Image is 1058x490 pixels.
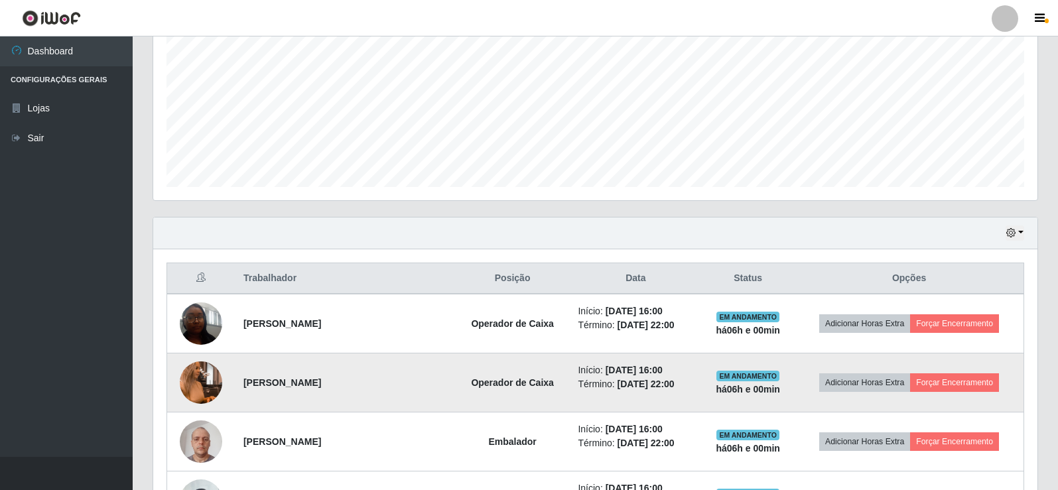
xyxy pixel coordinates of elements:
img: 1702981001792.jpeg [180,295,222,351]
img: 1723391026413.jpeg [180,413,222,469]
li: Início: [578,363,693,377]
strong: há 06 h e 00 min [716,443,780,454]
span: EM ANDAMENTO [716,312,779,322]
img: 1740599758812.jpeg [180,345,222,420]
strong: [PERSON_NAME] [243,377,321,388]
span: EM ANDAMENTO [716,430,779,440]
th: Posição [455,263,570,294]
th: Status [701,263,795,294]
button: Adicionar Horas Extra [819,314,910,333]
strong: Operador de Caixa [471,377,554,388]
li: Início: [578,304,693,318]
time: [DATE] 22:00 [618,438,675,448]
button: Forçar Encerramento [910,314,999,333]
strong: Operador de Caixa [471,318,554,329]
button: Forçar Encerramento [910,432,999,451]
time: [DATE] 22:00 [618,320,675,330]
li: Término: [578,377,693,391]
li: Término: [578,436,693,450]
li: Início: [578,422,693,436]
button: Adicionar Horas Extra [819,373,910,392]
th: Data [570,263,701,294]
time: [DATE] 16:00 [606,306,663,316]
button: Adicionar Horas Extra [819,432,910,451]
strong: há 06 h e 00 min [716,384,780,395]
time: [DATE] 22:00 [618,379,675,389]
th: Opções [795,263,1024,294]
span: EM ANDAMENTO [716,371,779,381]
th: Trabalhador [235,263,455,294]
li: Término: [578,318,693,332]
strong: Embalador [488,436,536,447]
button: Forçar Encerramento [910,373,999,392]
time: [DATE] 16:00 [606,424,663,434]
time: [DATE] 16:00 [606,365,663,375]
strong: há 06 h e 00 min [716,325,780,336]
strong: [PERSON_NAME] [243,318,321,329]
img: CoreUI Logo [22,10,81,27]
strong: [PERSON_NAME] [243,436,321,447]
